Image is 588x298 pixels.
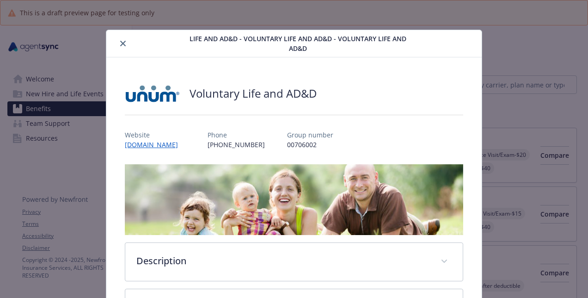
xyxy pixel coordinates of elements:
[287,130,333,140] p: Group number
[208,130,265,140] p: Phone
[125,140,185,149] a: [DOMAIN_NAME]
[136,254,429,268] p: Description
[187,34,408,53] span: Life and AD&D - Voluntary Life and AD&D - Voluntary Life and AD&D
[287,140,333,149] p: 00706002
[190,86,317,101] h2: Voluntary Life and AD&D
[208,140,265,149] p: [PHONE_NUMBER]
[125,80,180,107] img: UNUM
[125,164,463,235] img: banner
[125,243,463,281] div: Description
[117,38,129,49] button: close
[125,130,185,140] p: Website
